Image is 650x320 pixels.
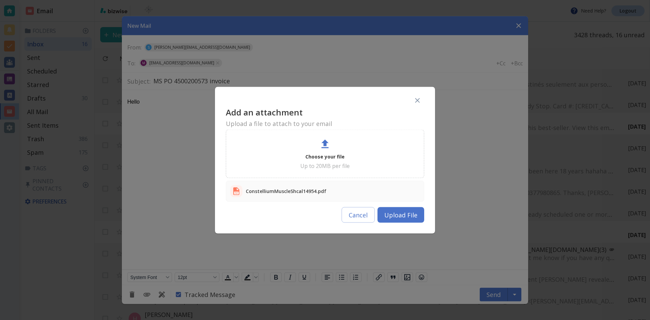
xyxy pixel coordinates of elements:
p: ConstelliumMuscleShcal14954.pdf [246,185,326,197]
p: Choose your file [305,152,345,161]
p: Hello [5,8,401,16]
img: attachment [230,185,242,197]
h3: Add an attachment [226,107,424,117]
p: Up to 20MB per file [300,162,350,169]
div: Choose your fileUp to 20MB per file [226,129,424,178]
h6: Upload a file to attach to your email [226,120,424,127]
body: Rich Text Area. Press ALT-0 for help. [5,5,401,16]
button: Upload File [377,207,424,222]
button: Cancel [342,207,375,222]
